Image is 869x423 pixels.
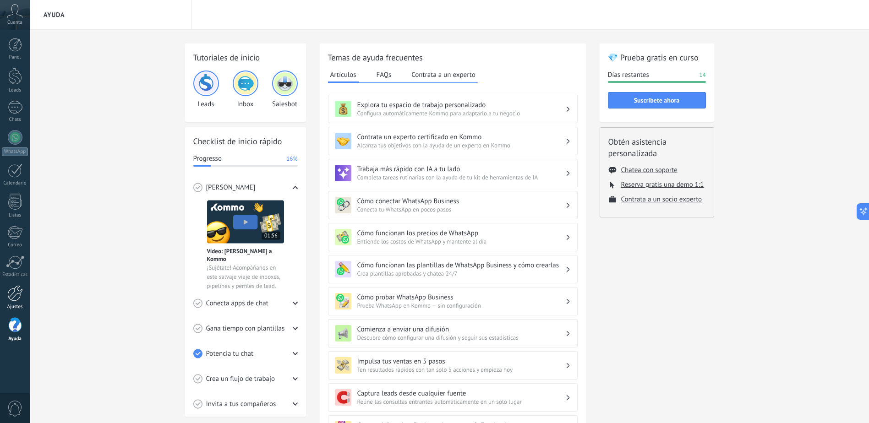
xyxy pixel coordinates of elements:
span: Suscríbete ahora [634,97,680,103]
span: 14 [699,70,705,80]
span: Configura automáticamente Kommo para adaptarlo a tu negocio [357,109,565,117]
span: Ten resultados rápidos con tan solo 5 acciones y empieza hoy [357,366,565,374]
h3: Trabaja más rápido con IA a tu lado [357,165,565,174]
div: Estadísticas [2,272,28,278]
div: Calendario [2,180,28,186]
div: Ayuda [2,336,28,342]
span: Reúne las consultas entrantes automáticamente en un solo lugar [357,398,565,406]
h3: Explora tu espacio de trabajo personalizado [357,101,565,109]
div: Chats [2,117,28,123]
h3: Captura leads desde cualquier fuente [357,389,565,398]
span: Cuenta [7,20,22,26]
h3: Cómo conectar WhatsApp Business [357,197,565,206]
h2: Tutoriales de inicio [193,52,298,63]
button: Reserva gratis una demo 1:1 [621,180,704,189]
span: Prueba WhatsApp en Kommo — sin configuración [357,302,565,309]
span: Invita a tus compañeros [206,400,276,409]
span: ¡Sujétate! Acompáñanos en este salvaje viaje de inboxes, pipelines y perfiles de lead. [207,263,284,291]
div: Ajustes [2,304,28,310]
span: Conecta tu WhatsApp en pocos pasos [357,206,565,213]
button: FAQs [374,68,394,81]
div: Correo [2,242,28,248]
div: Leads [2,87,28,93]
h3: Contrata un experto certificado en Kommo [357,133,565,141]
span: Crea plantillas aprobadas y chatea 24/7 [357,270,565,277]
span: Descubre cómo configurar una difusión y seguir sus estadísticas [357,334,565,342]
span: Conecta apps de chat [206,299,268,308]
button: Contrata a un socio experto [621,195,702,204]
span: Alcanza tus objetivos con la ayuda de un experto en Kommo [357,141,565,149]
span: Crea un flujo de trabajo [206,374,275,384]
h3: Cómo funcionan los precios de WhatsApp [357,229,565,238]
h2: Obtén asistencia personalizada [608,136,705,159]
div: Leads [193,70,219,108]
span: Completa tareas rutinarias con la ayuda de tu kit de herramientas de IA [357,174,565,181]
div: Inbox [233,70,258,108]
div: Panel [2,54,28,60]
span: Vídeo: [PERSON_NAME] a Kommo [207,247,284,263]
h2: 💎 Prueba gratis en curso [608,52,706,63]
h2: Checklist de inicio rápido [193,136,298,147]
button: Chatea con soporte [621,166,678,174]
span: [PERSON_NAME] [206,183,256,192]
button: Contrata a un experto [409,68,477,81]
div: WhatsApp [2,147,28,156]
h3: Comienza a enviar una difusión [357,325,565,334]
button: Artículos [328,68,359,83]
h3: Cómo funcionan las plantillas de WhatsApp Business y cómo crearlas [357,261,565,270]
span: Entiende los costos de WhatsApp y mantente al día [357,238,565,245]
span: Días restantes [608,70,649,80]
span: Potencia tu chat [206,349,254,358]
img: Meet video [207,200,284,244]
div: Salesbot [272,70,298,108]
button: Suscríbete ahora [608,92,706,108]
div: Listas [2,212,28,218]
span: Progresso [193,154,222,163]
h3: Cómo probar WhatsApp Business [357,293,565,302]
h3: Impulsa tus ventas en 5 pasos [357,357,565,366]
span: Gana tiempo con plantillas [206,324,285,333]
span: 16% [286,154,297,163]
h2: Temas de ayuda frecuentes [328,52,578,63]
